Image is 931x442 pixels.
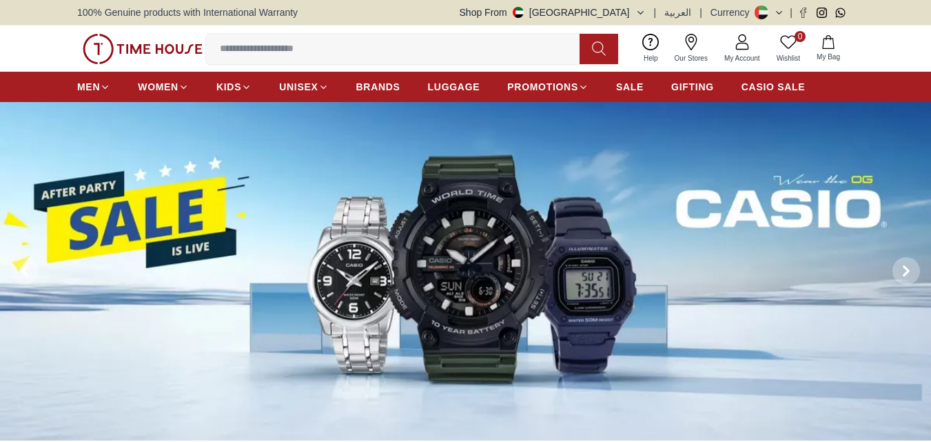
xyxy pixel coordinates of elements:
a: LUGGAGE [428,74,480,99]
img: United Arab Emirates [513,7,524,18]
span: KIDS [216,80,241,94]
a: GIFTING [671,74,714,99]
span: UNISEX [279,80,318,94]
a: Help [635,31,666,66]
span: Wishlist [771,53,806,63]
a: MEN [77,74,110,99]
a: WOMEN [138,74,189,99]
span: SALE [616,80,644,94]
a: CASIO SALE [741,74,806,99]
span: WOMEN [138,80,178,94]
button: العربية [664,6,691,19]
a: UNISEX [279,74,328,99]
div: Currency [710,6,755,19]
a: Whatsapp [835,8,846,18]
button: Shop From[GEOGRAPHIC_DATA] [460,6,646,19]
span: | [699,6,702,19]
a: KIDS [216,74,252,99]
span: Help [638,53,664,63]
span: 100% Genuine products with International Warranty [77,6,298,19]
span: GIFTING [671,80,714,94]
a: PROMOTIONS [507,74,589,99]
span: 0 [795,31,806,42]
span: My Bag [811,52,846,62]
a: SALE [616,74,644,99]
span: | [654,6,657,19]
span: LUGGAGE [428,80,480,94]
a: Our Stores [666,31,716,66]
button: My Bag [808,32,848,65]
a: Instagram [817,8,827,18]
a: Facebook [798,8,808,18]
span: BRANDS [356,80,400,94]
span: | [790,6,792,19]
a: BRANDS [356,74,400,99]
a: 0Wishlist [768,31,808,66]
span: My Account [719,53,766,63]
span: PROMOTIONS [507,80,578,94]
span: Our Stores [669,53,713,63]
img: ... [83,34,203,64]
span: CASIO SALE [741,80,806,94]
span: MEN [77,80,100,94]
